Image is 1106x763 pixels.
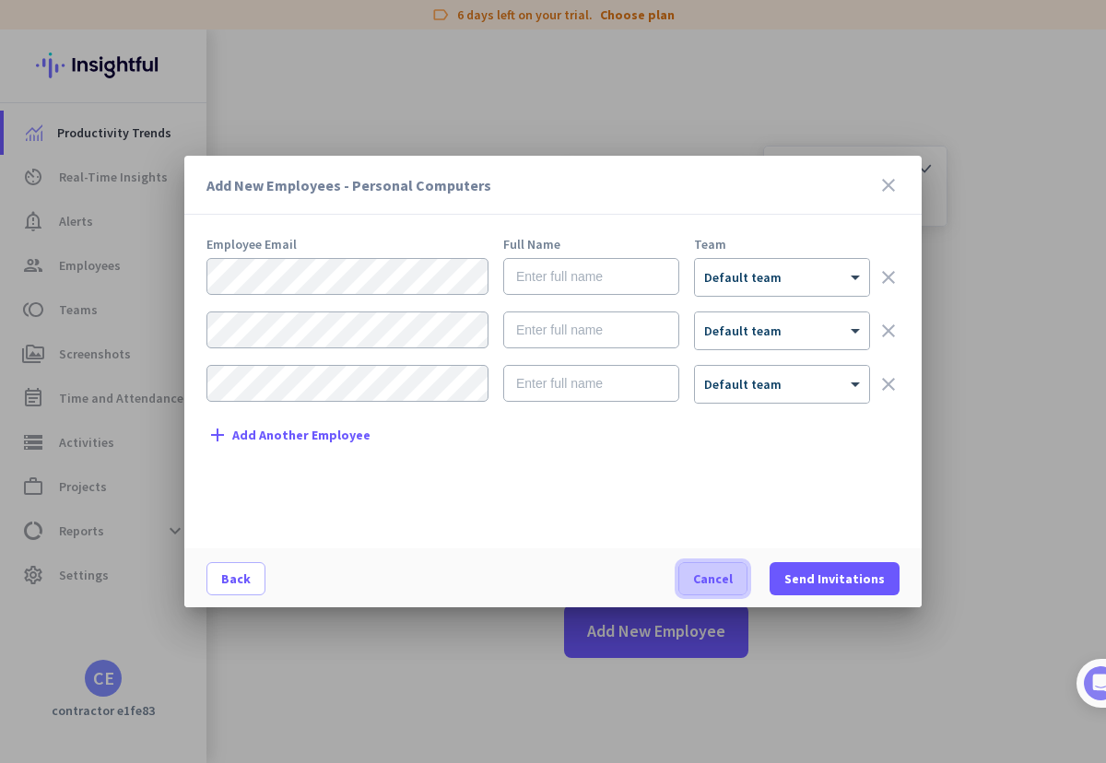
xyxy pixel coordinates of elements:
i: add [206,424,229,446]
input: Enter full name [503,365,679,402]
div: Full Name [503,238,679,251]
span: Back [221,569,251,588]
span: Add Another Employee [232,428,371,442]
span: Cancel [693,569,733,588]
span: Send Invitations [784,569,885,588]
button: Back [206,562,265,595]
i: close [877,174,900,196]
i: clear [877,373,900,395]
h3: Add New Employees - Personal Computers [206,178,877,193]
button: Cancel [678,562,747,595]
input: Enter full name [503,258,679,295]
i: clear [877,320,900,342]
div: Employee Email [206,238,488,251]
button: Send Invitations [770,562,900,595]
i: clear [877,266,900,288]
div: Team [694,238,870,251]
input: Enter full name [503,311,679,348]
